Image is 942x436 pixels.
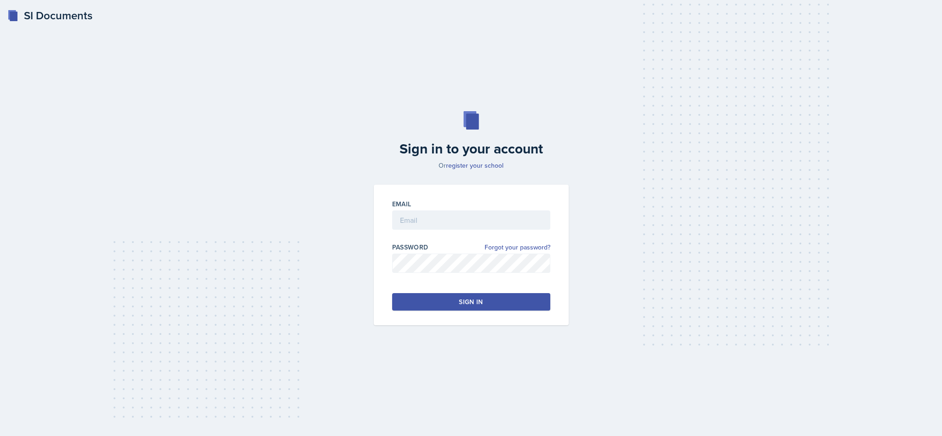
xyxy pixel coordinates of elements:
a: SI Documents [7,7,92,24]
h2: Sign in to your account [368,141,574,157]
a: Forgot your password? [485,243,550,252]
p: Or [368,161,574,170]
a: register your school [446,161,503,170]
label: Email [392,199,411,209]
input: Email [392,210,550,230]
div: Sign in [459,297,483,306]
button: Sign in [392,293,550,311]
label: Password [392,243,428,252]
